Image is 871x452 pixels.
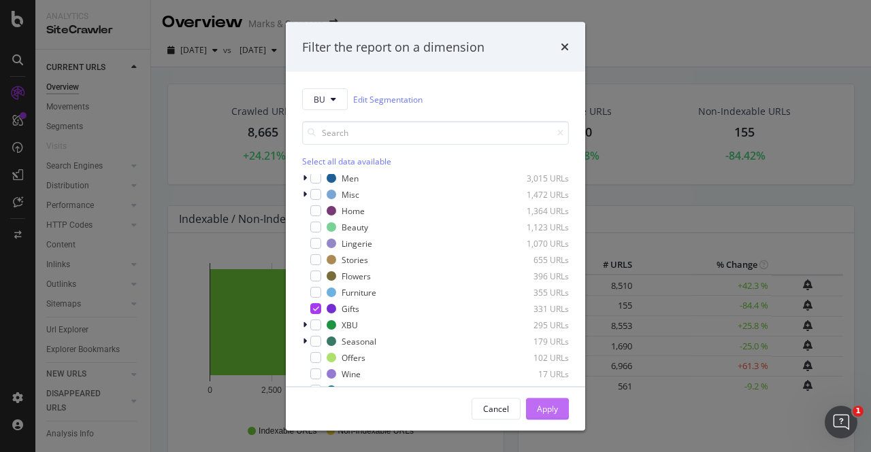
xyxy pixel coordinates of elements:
div: 355 URLs [502,286,569,298]
div: Select all data available [302,156,569,167]
button: Cancel [472,398,521,419]
div: Home [342,205,365,216]
div: 331 URLs [502,302,569,314]
div: 3,015 URLs [502,172,569,184]
div: Offers [342,351,365,363]
div: Apply [537,402,558,414]
div: 17 URLs [502,368,569,379]
div: 179 URLs [502,335,569,347]
button: BU [302,88,348,110]
div: Seasonal [342,335,376,347]
div: 655 URLs [502,254,569,265]
div: 2 URLs [502,384,569,396]
div: Beauty [342,221,368,232]
div: Flowers [342,270,371,281]
div: XBU [342,319,358,330]
div: Cancel [483,402,509,414]
div: Stories [342,254,368,265]
div: Wine [342,368,361,379]
div: Filter the report on a dimension [302,38,484,56]
span: BU [314,93,325,105]
div: Misc [342,188,359,200]
iframe: Intercom live chat [825,406,857,438]
div: 1,364 URLs [502,205,569,216]
div: 295 URLs [502,319,569,330]
div: 1,070 URLs [502,237,569,249]
div: Cards-and-Wrap [342,384,404,396]
div: Lingerie [342,237,372,249]
div: 1,123 URLs [502,221,569,232]
div: 396 URLs [502,270,569,281]
div: 102 URLs [502,351,569,363]
div: modal [286,22,585,430]
span: 1 [853,406,864,417]
div: Gifts [342,302,359,314]
div: Men [342,172,359,184]
div: Furniture [342,286,376,298]
input: Search [302,121,569,145]
a: Edit Segmentation [353,92,423,106]
div: times [561,38,569,56]
button: Apply [526,398,569,419]
div: 1,472 URLs [502,188,569,200]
